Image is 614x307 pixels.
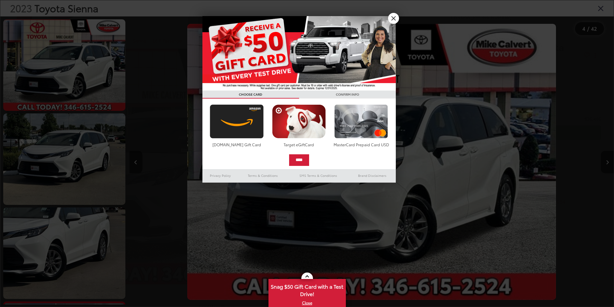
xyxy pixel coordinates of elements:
[202,91,299,99] h3: CHOOSE CARD
[333,142,390,147] div: MasterCard Prepaid Card USD
[299,91,396,99] h3: CONFIRM INFO
[208,142,265,147] div: [DOMAIN_NAME] Gift Card
[202,16,396,91] img: 55838_top_625864.jpg
[333,104,390,139] img: mastercard.png
[288,172,349,179] a: SMS Terms & Conditions
[238,172,288,179] a: Terms & Conditions
[349,172,396,179] a: Brand Disclaimers
[270,142,327,147] div: Target eGiftCard
[270,104,327,139] img: targetcard.png
[269,280,345,299] span: Snag $50 Gift Card with a Test Drive!
[202,172,239,179] a: Privacy Policy
[208,104,265,139] img: amazoncard.png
